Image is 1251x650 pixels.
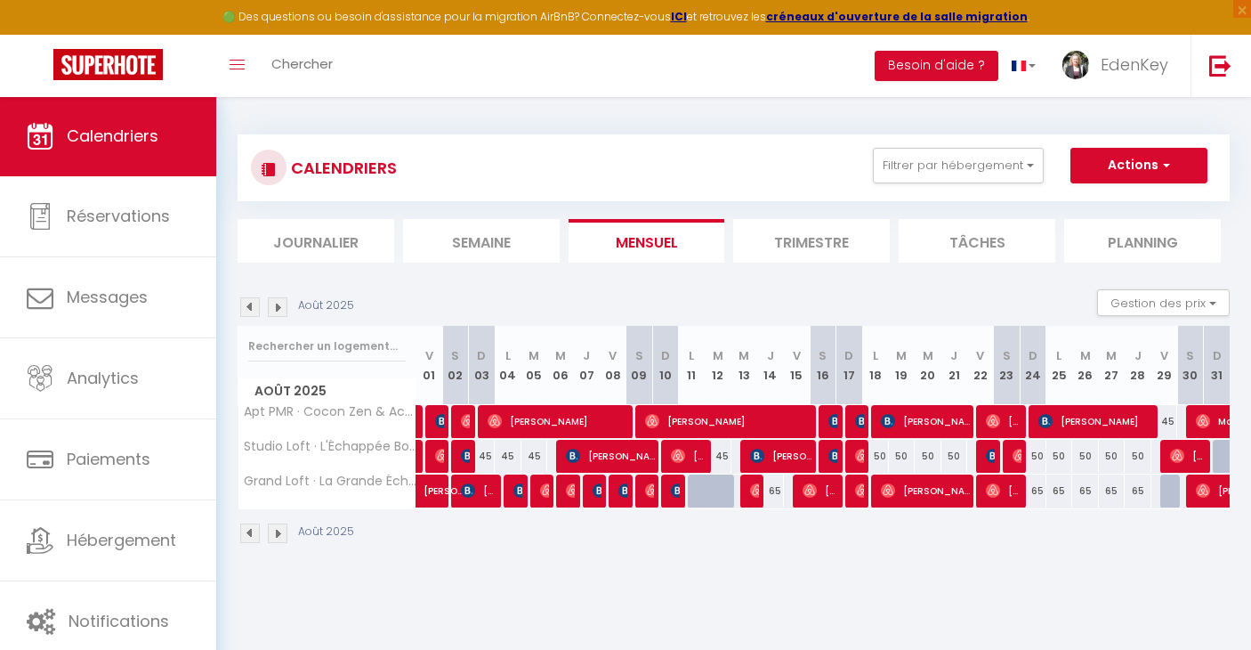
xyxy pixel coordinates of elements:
[873,148,1044,183] button: Filtrer par hébergement
[1106,347,1117,364] abbr: M
[1020,475,1046,508] div: 65
[1177,326,1204,405] th: 30
[241,475,419,488] span: Grand Loft · La Grande Échappée Bohème
[451,347,459,364] abbr: S
[661,347,670,364] abbr: D
[555,347,566,364] abbr: M
[495,326,521,405] th: 04
[766,9,1028,24] a: créneaux d'ouverture de la salle migration
[689,347,694,364] abbr: L
[569,219,725,263] li: Mensuel
[967,326,994,405] th: 22
[881,474,970,508] span: [PERSON_NAME]
[609,347,617,364] abbr: V
[435,439,444,473] span: [PERSON_NAME]
[435,404,444,438] span: [PERSON_NAME]
[1099,440,1126,473] div: 50
[889,326,916,405] th: 19
[1020,326,1046,405] th: 24
[784,326,811,405] th: 15
[645,404,814,438] span: [PERSON_NAME]
[671,9,687,24] a: ICI
[881,404,970,438] span: [PERSON_NAME]
[425,347,433,364] abbr: V
[899,219,1055,263] li: Tâches
[1134,347,1142,364] abbr: J
[424,465,464,499] span: [PERSON_NAME]
[477,347,486,364] abbr: D
[1160,347,1168,364] abbr: V
[652,326,679,405] th: 10
[986,439,995,473] span: [PERSON_NAME]
[403,219,560,263] li: Semaine
[757,326,784,405] th: 14
[713,347,723,364] abbr: M
[416,326,443,405] th: 01
[819,347,827,364] abbr: S
[733,219,890,263] li: Trimestre
[618,474,627,508] span: [PERSON_NAME]
[1049,35,1190,97] a: ... EdenKey
[915,326,941,405] th: 20
[540,474,549,508] span: [PERSON_NAME]
[976,347,984,364] abbr: V
[750,439,812,473] span: [PERSON_NAME]
[583,347,590,364] abbr: J
[67,205,170,227] span: Réservations
[574,326,601,405] th: 07
[461,404,470,438] span: [PERSON_NAME]
[1186,347,1194,364] abbr: S
[941,440,968,473] div: 50
[705,326,731,405] th: 12
[67,367,139,389] span: Analytics
[67,286,148,308] span: Messages
[67,125,158,147] span: Calendriers
[994,326,1021,405] th: 23
[416,475,443,508] a: [PERSON_NAME]
[635,347,643,364] abbr: S
[1125,440,1151,473] div: 50
[855,439,864,473] span: [PERSON_NAME]
[1064,219,1221,263] li: Planning
[1097,289,1230,316] button: Gestion des prix
[1020,440,1046,473] div: 50
[738,347,749,364] abbr: M
[1170,439,1206,473] span: [PERSON_NAME]
[14,7,68,61] button: Ouvrir le widget de chat LiveChat
[1003,347,1011,364] abbr: S
[69,610,169,632] span: Notifications
[488,404,630,438] span: [PERSON_NAME]
[986,404,1021,438] span: [PERSON_NAME]
[915,440,941,473] div: 50
[1151,326,1178,405] th: 29
[1080,347,1091,364] abbr: M
[529,347,539,364] abbr: M
[1029,347,1037,364] abbr: D
[469,440,496,473] div: 45
[803,474,838,508] span: [PERSON_NAME]
[53,49,163,80] img: Super Booking
[1072,326,1099,405] th: 26
[1209,54,1231,77] img: logout
[1213,347,1222,364] abbr: D
[855,474,864,508] span: [PERSON_NAME]
[828,439,837,473] span: [PERSON_NAME]
[705,440,731,473] div: 45
[521,440,548,473] div: 45
[889,440,916,473] div: 50
[836,326,863,405] th: 17
[505,347,511,364] abbr: L
[271,54,333,73] span: Chercher
[1101,53,1168,76] span: EdenKey
[679,326,706,405] th: 11
[258,35,346,97] a: Chercher
[1099,326,1126,405] th: 27
[1062,51,1089,79] img: ...
[1046,326,1073,405] th: 25
[495,440,521,473] div: 45
[828,404,837,438] span: [PERSON_NAME]
[1125,475,1151,508] div: 65
[875,51,998,81] button: Besoin d'aide ?
[923,347,933,364] abbr: M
